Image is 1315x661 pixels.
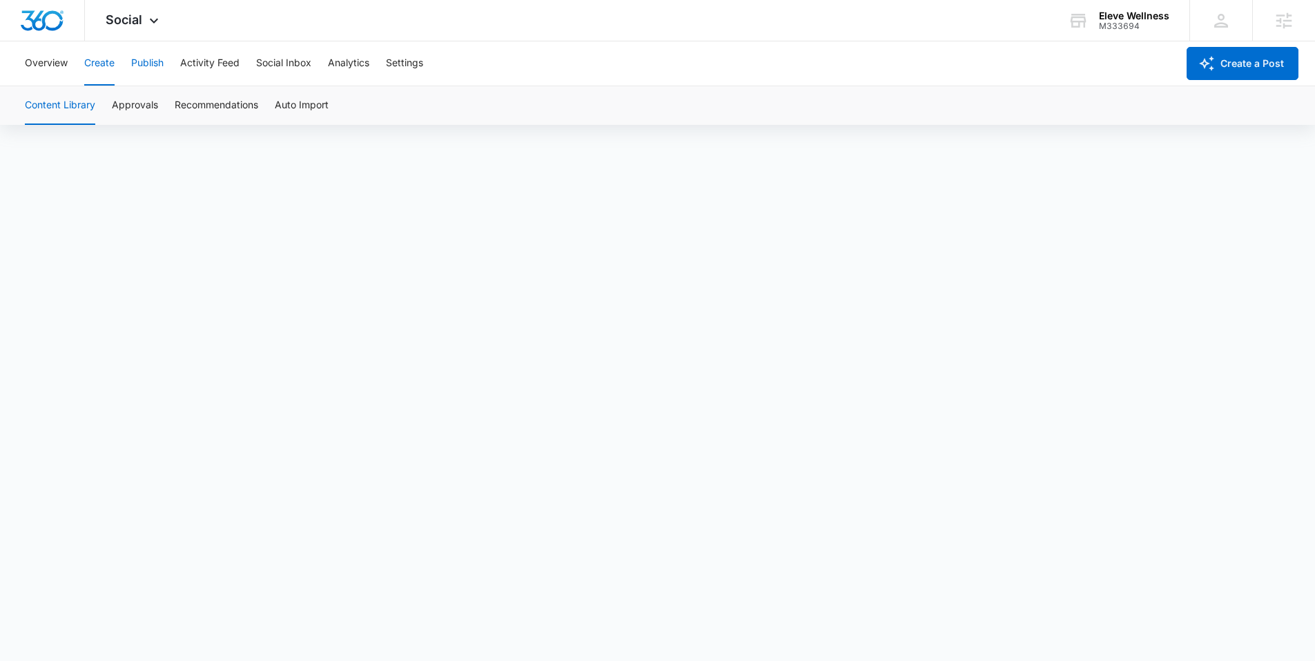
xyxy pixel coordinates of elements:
button: Create a Post [1187,47,1298,80]
button: Create [84,41,115,86]
button: Auto Import [275,86,329,125]
div: account name [1099,10,1169,21]
button: Approvals [112,86,158,125]
button: Activity Feed [180,41,240,86]
button: Settings [386,41,423,86]
button: Analytics [328,41,369,86]
button: Overview [25,41,68,86]
button: Social Inbox [256,41,311,86]
span: Social [106,12,142,27]
div: account id [1099,21,1169,31]
button: Publish [131,41,164,86]
button: Content Library [25,86,95,125]
button: Recommendations [175,86,258,125]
